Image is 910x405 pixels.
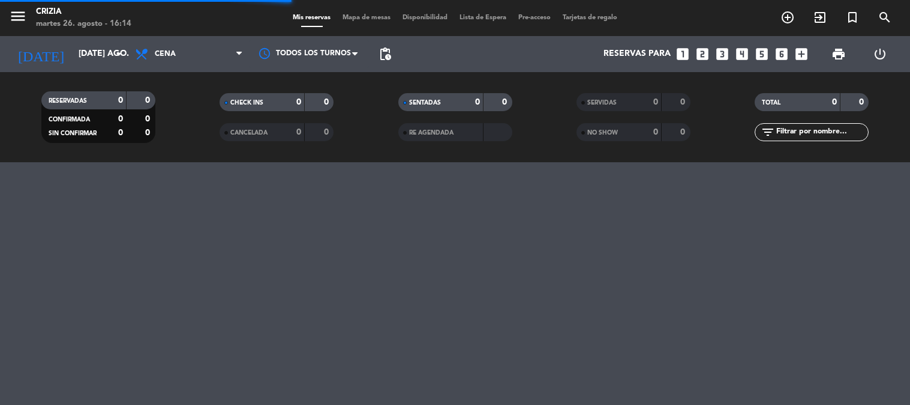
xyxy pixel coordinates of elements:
[859,98,866,106] strong: 0
[296,98,301,106] strong: 0
[36,6,131,18] div: Crizia
[780,10,795,25] i: add_circle_outline
[603,49,671,59] span: Reservas para
[761,125,775,139] i: filter_list
[49,117,90,123] span: CONFIRMADA
[680,128,687,136] strong: 0
[675,46,690,62] i: looks_one
[324,98,331,106] strong: 0
[832,98,837,106] strong: 0
[118,96,123,105] strong: 0
[860,36,901,72] div: LOG OUT
[502,98,509,106] strong: 0
[9,7,27,25] i: menu
[454,14,512,21] span: Lista de Espera
[337,14,397,21] span: Mapa de mesas
[397,14,454,21] span: Disponibilidad
[145,96,152,105] strong: 0
[695,46,710,62] i: looks_two
[512,14,557,21] span: Pre-acceso
[813,10,827,25] i: exit_to_app
[145,115,152,123] strong: 0
[680,98,687,106] strong: 0
[587,100,617,106] span: SERVIDAS
[762,100,780,106] span: TOTAL
[734,46,750,62] i: looks_4
[118,115,123,123] strong: 0
[230,130,268,136] span: CANCELADA
[714,46,730,62] i: looks_3
[9,7,27,29] button: menu
[653,128,658,136] strong: 0
[378,47,392,61] span: pending_actions
[775,126,868,139] input: Filtrar por nombre...
[845,10,860,25] i: turned_in_not
[653,98,658,106] strong: 0
[287,14,337,21] span: Mis reservas
[36,18,131,30] div: martes 26. agosto - 16:14
[831,47,846,61] span: print
[155,50,176,58] span: Cena
[230,100,263,106] span: CHECK INS
[145,129,152,137] strong: 0
[296,128,301,136] strong: 0
[774,46,789,62] i: looks_6
[112,47,126,61] i: arrow_drop_down
[878,10,892,25] i: search
[557,14,623,21] span: Tarjetas de regalo
[118,129,123,137] strong: 0
[409,130,454,136] span: RE AGENDADA
[9,41,73,67] i: [DATE]
[49,98,87,104] span: RESERVADAS
[475,98,480,106] strong: 0
[324,128,331,136] strong: 0
[873,47,887,61] i: power_settings_new
[587,130,618,136] span: NO SHOW
[409,100,441,106] span: SENTADAS
[754,46,770,62] i: looks_5
[49,130,97,136] span: SIN CONFIRMAR
[794,46,809,62] i: add_box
